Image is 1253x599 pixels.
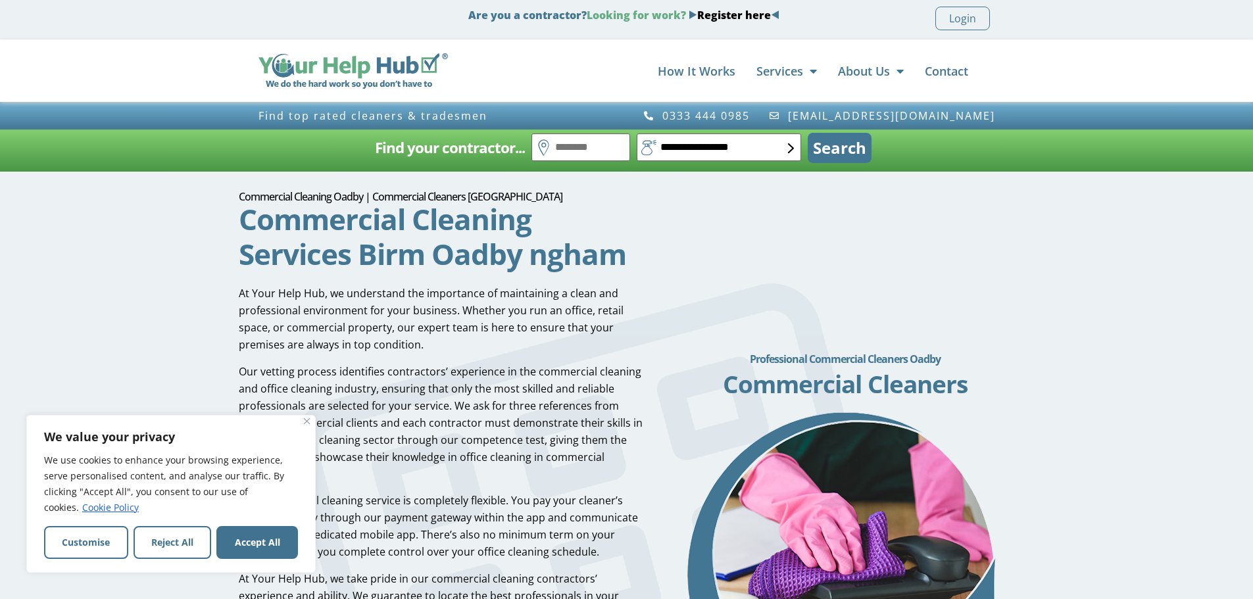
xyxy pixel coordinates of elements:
h2: Commercial Cleaners [676,371,1014,397]
a: Login [935,7,990,30]
a: How It Works [658,58,735,84]
nav: Menu [461,58,968,84]
strong: Are you a contractor? [468,8,779,22]
h1: Commercial Cleaning Oadby | Commercial Cleaners [GEOGRAPHIC_DATA] [239,191,643,202]
button: Customise [44,526,128,559]
span: Looking for work? [587,8,686,22]
img: select-box-form.svg [788,143,794,153]
p: We value your privacy [44,429,298,444]
span: [EMAIL_ADDRESS][DOMAIN_NAME] [785,110,995,122]
span: Login [949,10,976,27]
a: 0333 444 0985 [643,110,750,122]
a: About Us [838,58,904,84]
a: Contact [925,58,968,84]
h2: Professional Commercial Cleaners Oadby [676,346,1014,372]
h3: Find top rated cleaners & tradesmen [258,110,620,122]
p: We use cookies to enhance your browsing experience, serve personalised content, and analyse our t... [44,452,298,515]
img: Blue Arrow - Left [771,11,779,19]
h2: Find your contractor... [375,135,525,161]
span: 0333 444 0985 [659,110,750,122]
img: Blue Arrow - Right [689,11,697,19]
p: Our commercial cleaning service is completely flexible. You pay your cleaner’s invoice securely t... [239,492,643,560]
button: Accept All [216,526,298,559]
img: Your Help Hub Wide Logo [258,53,449,89]
button: Search [808,133,872,163]
a: Cookie Policy [82,500,139,514]
p: At Your Help Hub, we understand the importance of maintaining a clean and professional environmen... [239,285,643,353]
h2: Commercial Cleaning Services Birm Oadby ngham [239,202,643,272]
p: Our vetting process identifies contractors’ experience in the commercial cleaning and office clea... [239,363,643,483]
img: Close [304,418,310,424]
a: Services [756,58,817,84]
button: Reject All [134,526,212,559]
a: Register here [697,8,771,22]
a: [EMAIL_ADDRESS][DOMAIN_NAME] [768,110,995,122]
